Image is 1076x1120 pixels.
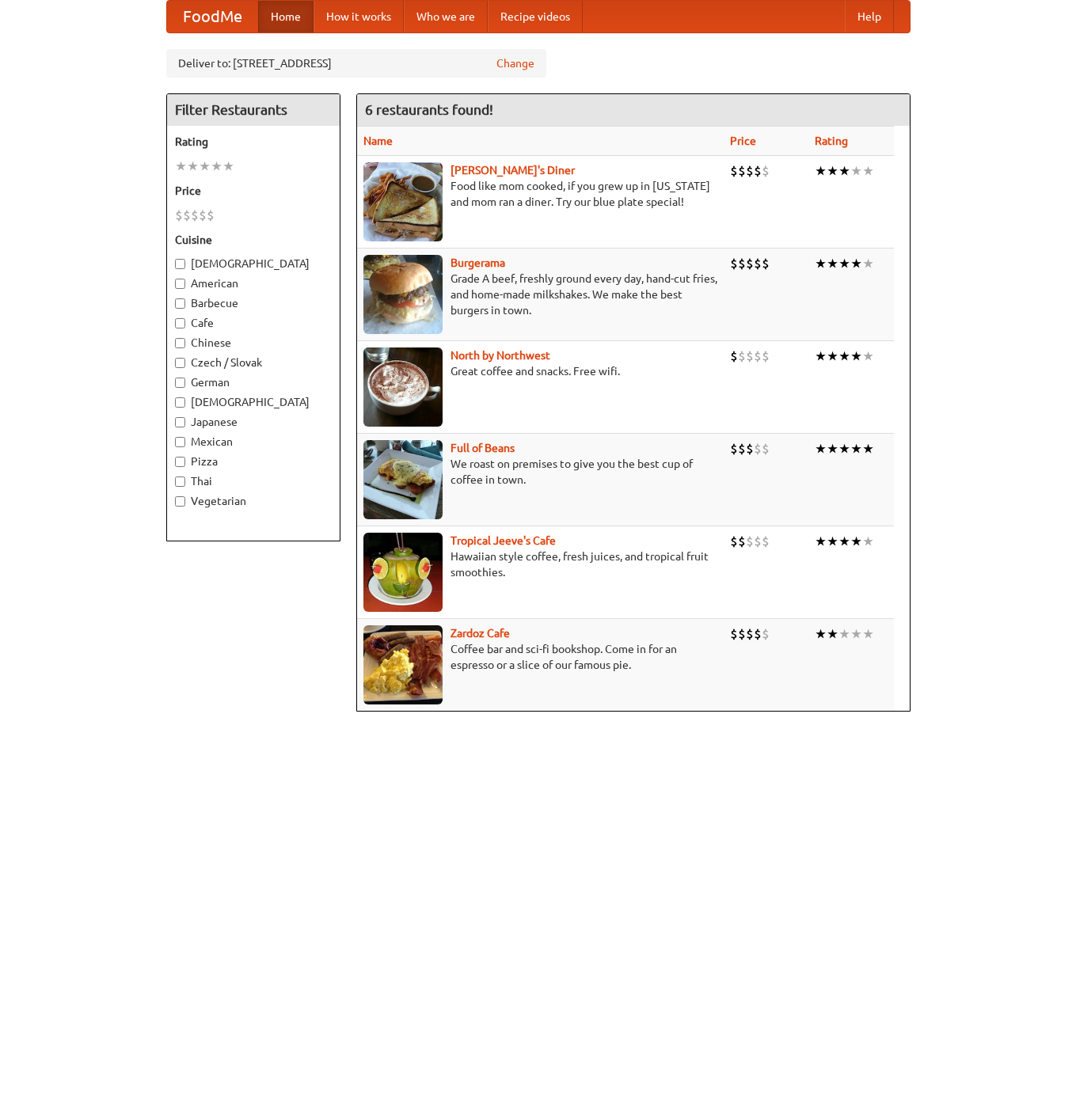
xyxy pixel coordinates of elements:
[746,347,754,365] li: $
[862,625,874,643] li: ★
[363,641,717,673] p: Coffee bar and sci-fi bookshop. Come in for an espresso or a slice of our famous pie.
[175,338,185,348] input: Chinese
[827,440,838,457] li: ★
[862,533,874,550] li: ★
[175,434,332,450] label: Mexican
[167,1,258,32] a: FoodMe
[363,625,443,704] img: zardoz.jpg
[363,363,717,379] p: Great coffee and snacks. Free wifi.
[738,162,746,180] li: $
[207,207,215,224] li: $
[762,533,770,550] li: $
[762,162,770,180] li: $
[815,135,848,147] a: Rating
[175,417,185,427] input: Japanese
[183,207,191,224] li: $
[175,295,332,311] label: Barbecue
[815,255,827,272] li: ★
[175,259,185,269] input: [DEMOGRAPHIC_DATA]
[738,347,746,365] li: $
[496,55,534,71] a: Change
[175,256,332,271] label: [DEMOGRAPHIC_DATA]
[754,162,762,180] li: $
[862,162,874,180] li: ★
[175,275,332,291] label: American
[365,102,493,117] ng-pluralize: 6 restaurants found!
[730,135,756,147] a: Price
[363,440,443,519] img: beans.jpg
[838,162,850,180] li: ★
[754,533,762,550] li: $
[175,207,183,224] li: $
[175,476,185,487] input: Thai
[175,335,332,351] label: Chinese
[746,162,754,180] li: $
[762,625,770,643] li: $
[363,347,443,427] img: north.jpg
[222,158,234,175] li: ★
[754,440,762,457] li: $
[746,625,754,643] li: $
[862,440,874,457] li: ★
[258,1,314,32] a: Home
[199,207,207,224] li: $
[363,456,717,488] p: We roast on premises to give you the best cup of coffee in town.
[730,255,738,272] li: $
[730,440,738,457] li: $
[175,232,332,248] h5: Cuisine
[827,347,838,365] li: ★
[827,162,838,180] li: ★
[363,135,393,147] a: Name
[451,534,556,547] a: Tropical Jeeve's Cafe
[451,349,550,362] a: North by Northwest
[738,255,746,272] li: $
[850,625,862,643] li: ★
[191,207,199,224] li: $
[850,162,862,180] li: ★
[175,134,332,150] h5: Rating
[730,625,738,643] li: $
[850,255,862,272] li: ★
[175,298,185,309] input: Barbecue
[175,493,332,509] label: Vegetarian
[815,347,827,365] li: ★
[175,473,332,489] label: Thai
[175,315,332,331] label: Cafe
[175,318,185,328] input: Cafe
[363,533,443,612] img: jeeves.jpg
[838,440,850,457] li: ★
[845,1,894,32] a: Help
[754,347,762,365] li: $
[738,533,746,550] li: $
[363,178,717,210] p: Food like mom cooked, if you grew up in [US_STATE] and mom ran a diner. Try our blue plate special!
[815,625,827,643] li: ★
[175,355,332,370] label: Czech / Slovak
[451,442,515,454] a: Full of Beans
[175,394,332,410] label: [DEMOGRAPHIC_DATA]
[815,440,827,457] li: ★
[838,255,850,272] li: ★
[175,158,187,175] li: ★
[451,256,505,269] a: Burgerama
[166,49,546,78] div: Deliver to: [STREET_ADDRESS]
[738,440,746,457] li: $
[199,158,211,175] li: ★
[827,255,838,272] li: ★
[730,162,738,180] li: $
[827,625,838,643] li: ★
[762,440,770,457] li: $
[838,625,850,643] li: ★
[815,162,827,180] li: ★
[738,625,746,643] li: $
[451,627,510,640] a: Zardoz Cafe
[175,374,332,390] label: German
[175,457,185,467] input: Pizza
[175,454,332,469] label: Pizza
[862,347,874,365] li: ★
[850,347,862,365] li: ★
[746,533,754,550] li: $
[404,1,488,32] a: Who we are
